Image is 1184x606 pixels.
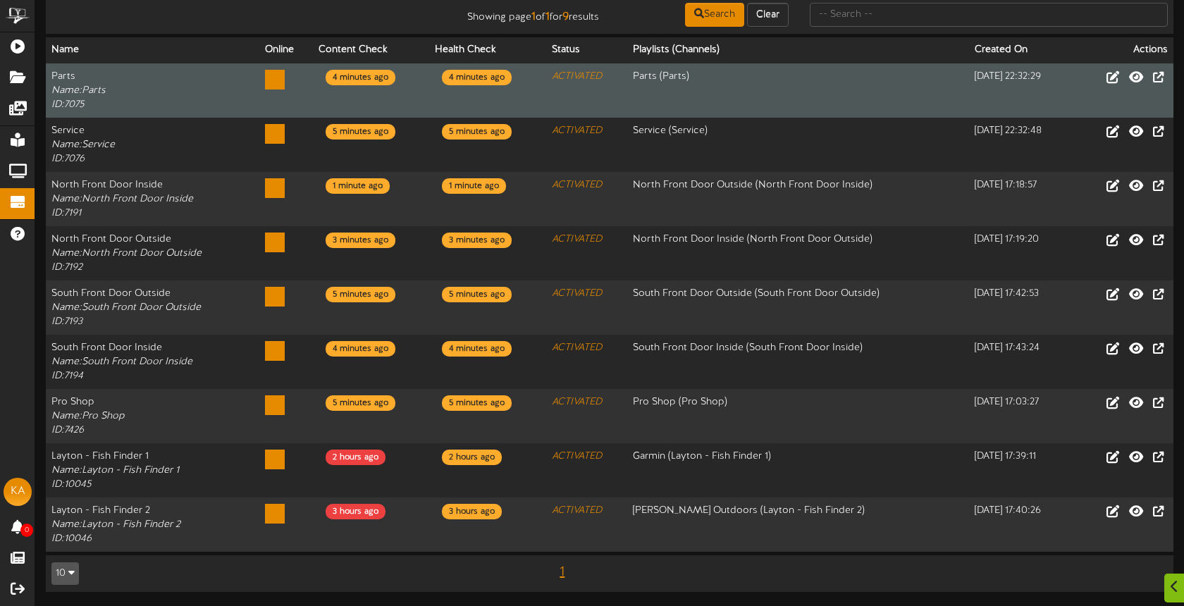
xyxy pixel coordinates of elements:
[627,280,969,335] td: South Front Door Outside ( South Front Door Outside )
[531,11,536,23] strong: 1
[46,118,259,172] td: Service
[552,180,602,190] i: ACTIVATED
[51,248,202,259] i: Name: North Front Door Outside
[51,411,125,421] i: Name: Pro Shop
[552,397,602,407] i: ACTIVATED
[46,443,259,497] td: Layton - Fish Finder 1
[51,316,82,327] i: ID: 7193
[747,3,789,27] button: Clear
[51,357,192,367] i: Name: South Front Door Inside
[46,497,259,552] td: Layton - Fish Finder 2
[51,519,180,530] i: Name: Layton - Fish Finder 2
[51,154,85,164] i: ID: 7076
[627,172,969,226] td: North Front Door Outside ( North Front Door Inside )
[685,3,744,27] button: Search
[51,533,92,544] i: ID: 10046
[51,208,81,218] i: ID: 7191
[546,37,627,63] th: Status
[969,335,1073,389] td: [DATE] 17:43:24
[1073,37,1173,63] th: Actions
[46,63,259,118] td: Parts
[969,443,1073,497] td: [DATE] 17:39:11
[442,233,512,248] div: 3 minutes ago
[442,124,512,140] div: 5 minutes ago
[326,287,395,302] div: 5 minutes ago
[46,172,259,226] td: North Front Door Inside
[552,342,602,353] i: ACTIVATED
[326,450,386,465] div: 2 hours ago
[442,178,506,194] div: 1 minute ago
[552,71,602,82] i: ACTIVATED
[969,389,1073,443] td: [DATE] 17:03:27
[627,497,969,552] td: [PERSON_NAME] Outdoors ( Layton - Fish Finder 2 )
[326,233,395,248] div: 3 minutes ago
[51,562,79,585] button: 10
[51,140,115,150] i: Name: Service
[810,3,1168,27] input: -- Search --
[46,280,259,335] td: South Front Door Outside
[442,70,512,85] div: 4 minutes ago
[556,564,568,580] span: 1
[51,262,82,273] i: ID: 7192
[46,389,259,443] td: Pro Shop
[627,118,969,172] td: Service ( Service )
[51,302,201,313] i: Name: South Front Door Outside
[627,389,969,443] td: Pro Shop ( Pro Shop )
[51,479,91,490] i: ID: 10045
[326,395,395,411] div: 5 minutes ago
[442,341,512,357] div: 4 minutes ago
[442,287,512,302] div: 5 minutes ago
[627,226,969,280] td: North Front Door Inside ( North Front Door Outside )
[627,443,969,497] td: Garmin ( Layton - Fish Finder 1 )
[326,70,395,85] div: 4 minutes ago
[420,1,610,25] div: Showing page of for results
[326,341,395,357] div: 4 minutes ago
[552,451,602,462] i: ACTIVATED
[969,118,1073,172] td: [DATE] 22:32:48
[326,504,386,519] div: 3 hours ago
[4,478,32,506] div: KA
[969,497,1073,552] td: [DATE] 17:40:26
[46,335,259,389] td: South Front Door Inside
[51,371,83,381] i: ID: 7194
[51,425,84,435] i: ID: 7426
[969,280,1073,335] td: [DATE] 17:42:53
[313,37,430,63] th: Content Check
[545,11,550,23] strong: 1
[429,37,546,63] th: Health Check
[51,465,179,476] i: Name: Layton - Fish Finder 1
[46,37,259,63] th: Name
[51,194,193,204] i: Name: North Front Door Inside
[51,85,106,96] i: Name: Parts
[969,172,1073,226] td: [DATE] 17:18:57
[562,11,569,23] strong: 9
[326,124,395,140] div: 5 minutes ago
[442,504,502,519] div: 3 hours ago
[627,37,969,63] th: Playlists (Channels)
[552,505,602,516] i: ACTIVATED
[969,37,1073,63] th: Created On
[627,335,969,389] td: South Front Door Inside ( South Front Door Inside )
[969,63,1073,118] td: [DATE] 22:32:29
[46,226,259,280] td: North Front Door Outside
[442,395,512,411] div: 5 minutes ago
[259,37,312,63] th: Online
[627,63,969,118] td: Parts ( Parts )
[326,178,390,194] div: 1 minute ago
[552,234,602,245] i: ACTIVATED
[552,288,602,299] i: ACTIVATED
[442,450,502,465] div: 2 hours ago
[51,99,84,110] i: ID: 7075
[20,524,33,537] span: 0
[552,125,602,136] i: ACTIVATED
[969,226,1073,280] td: [DATE] 17:19:20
